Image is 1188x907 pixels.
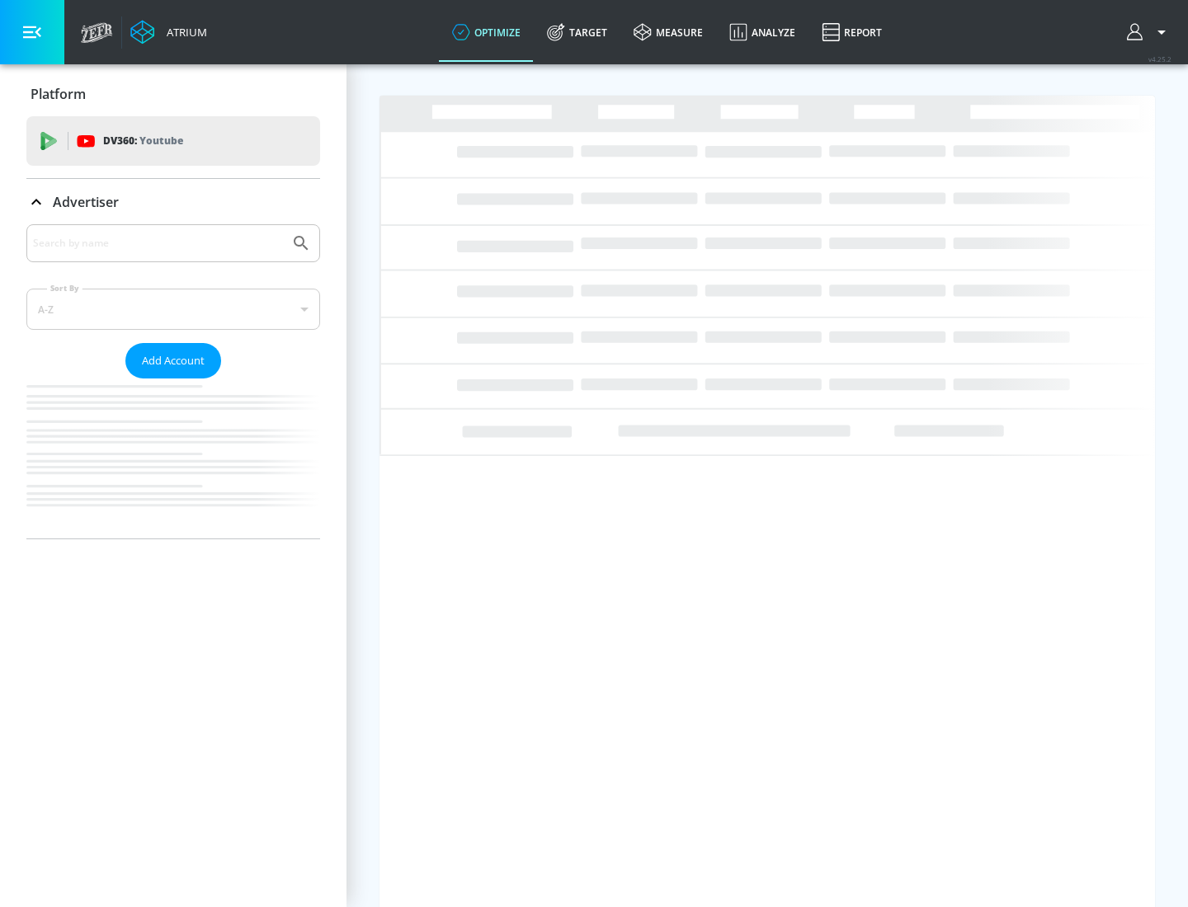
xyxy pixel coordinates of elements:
[1148,54,1171,63] span: v 4.25.2
[53,193,119,211] p: Advertiser
[47,283,82,294] label: Sort By
[142,351,205,370] span: Add Account
[130,20,207,45] a: Atrium
[26,378,320,538] nav: list of Advertiser
[26,71,320,117] div: Platform
[26,224,320,538] div: Advertiser
[439,2,534,62] a: optimize
[103,132,183,150] p: DV360:
[33,233,283,254] input: Search by name
[808,2,895,62] a: Report
[620,2,716,62] a: measure
[139,132,183,149] p: Youtube
[160,25,207,40] div: Atrium
[125,343,221,378] button: Add Account
[26,116,320,166] div: DV360: Youtube
[534,2,620,62] a: Target
[31,85,86,103] p: Platform
[716,2,808,62] a: Analyze
[26,179,320,225] div: Advertiser
[26,289,320,330] div: A-Z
